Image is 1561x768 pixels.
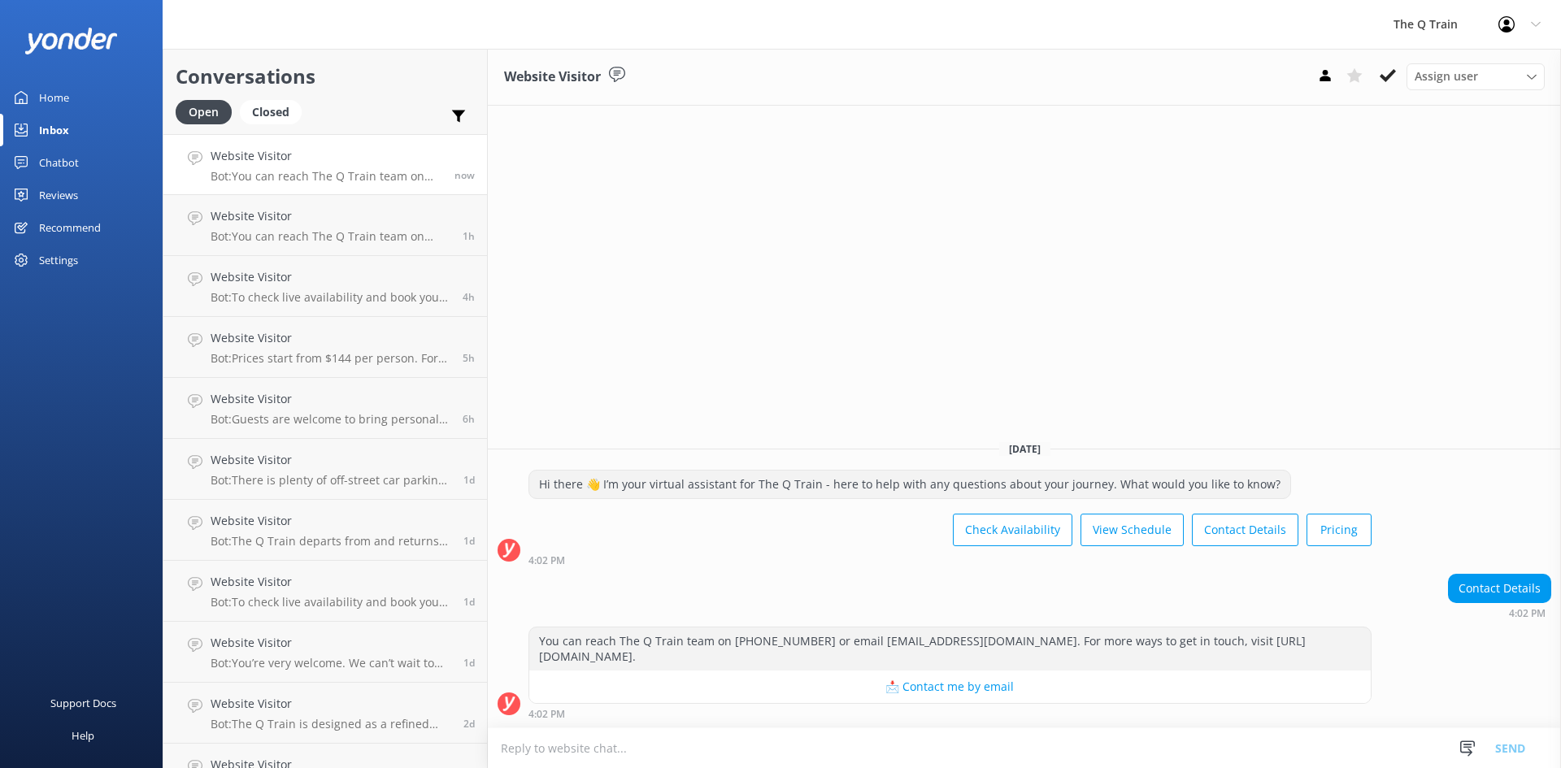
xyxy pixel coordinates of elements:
[463,473,475,487] span: Sep 11 2025 12:39pm (UTC +10:00) Australia/Sydney
[953,514,1072,546] button: Check Availability
[163,256,487,317] a: Website VisitorBot:To check live availability and book your experience, please click [URL][DOMAIN...
[528,709,565,719] strong: 4:02 PM
[39,211,101,244] div: Recommend
[999,442,1050,456] span: [DATE]
[39,146,79,179] div: Chatbot
[454,168,475,182] span: Sep 12 2025 04:02pm (UTC +10:00) Australia/Sydney
[211,451,451,469] h4: Website Visitor
[211,634,451,652] h4: Website Visitor
[528,554,1372,566] div: Sep 12 2025 04:02pm (UTC +10:00) Australia/Sydney
[163,317,487,378] a: Website VisitorBot:Prices start from $144 per person. For more details on current pricing and inc...
[240,100,302,124] div: Closed
[211,169,442,184] p: Bot: You can reach The Q Train team on [PHONE_NUMBER] or email [EMAIL_ADDRESS][DOMAIN_NAME]. For ...
[211,147,442,165] h4: Website Visitor
[463,229,475,243] span: Sep 12 2025 02:05pm (UTC +10:00) Australia/Sydney
[463,595,475,609] span: Sep 11 2025 08:55am (UTC +10:00) Australia/Sydney
[163,622,487,683] a: Website VisitorBot:You’re very welcome. We can’t wait to have you onboard The Q Train.1d
[1407,63,1545,89] div: Assign User
[463,290,475,304] span: Sep 12 2025 11:43am (UTC +10:00) Australia/Sydney
[529,471,1290,498] div: Hi there 👋 I’m your virtual assistant for The Q Train - here to help with any questions about you...
[1415,67,1478,85] span: Assign user
[1081,514,1184,546] button: View Schedule
[163,195,487,256] a: Website VisitorBot:You can reach The Q Train team on [PHONE_NUMBER] or email [EMAIL_ADDRESS][DOMA...
[211,512,451,530] h4: Website Visitor
[463,351,475,365] span: Sep 12 2025 10:55am (UTC +10:00) Australia/Sydney
[1307,514,1372,546] button: Pricing
[1449,575,1550,602] div: Contact Details
[39,179,78,211] div: Reviews
[211,573,451,591] h4: Website Visitor
[72,719,94,752] div: Help
[163,439,487,500] a: Website VisitorBot:There is plenty of off-street car parking at [GEOGRAPHIC_DATA]. The carpark is...
[528,708,1372,719] div: Sep 12 2025 04:02pm (UTC +10:00) Australia/Sydney
[504,67,601,88] h3: Website Visitor
[211,534,451,549] p: Bot: The Q Train departs from and returns to [GEOGRAPHIC_DATA], [GEOGRAPHIC_DATA][PERSON_NAME][GE...
[211,390,450,408] h4: Website Visitor
[211,268,450,286] h4: Website Visitor
[163,134,487,195] a: Website VisitorBot:You can reach The Q Train team on [PHONE_NUMBER] or email [EMAIL_ADDRESS][DOMA...
[211,329,450,347] h4: Website Visitor
[211,207,450,225] h4: Website Visitor
[211,473,451,488] p: Bot: There is plenty of off-street car parking at [GEOGRAPHIC_DATA]. The carpark is gravel, and w...
[240,102,310,120] a: Closed
[211,412,450,427] p: Bot: Guests are welcome to bring personal effects, including cameras, onto The Q Train at their o...
[529,670,1371,703] button: 📩 Contact me by email
[528,556,565,566] strong: 4:02 PM
[176,102,240,120] a: Open
[50,687,116,719] div: Support Docs
[39,114,69,146] div: Inbox
[163,378,487,439] a: Website VisitorBot:Guests are welcome to bring personal effects, including cameras, onto The Q Tr...
[211,656,451,670] p: Bot: You’re very welcome. We can’t wait to have you onboard The Q Train.
[211,595,451,610] p: Bot: To check live availability and book your experience, please visit [URL][DOMAIN_NAME].
[1448,607,1551,618] div: Sep 12 2025 04:02pm (UTC +10:00) Australia/Sydney
[463,656,475,670] span: Sep 11 2025 08:42am (UTC +10:00) Australia/Sydney
[163,561,487,622] a: Website VisitorBot:To check live availability and book your experience, please visit [URL][DOMAIN...
[211,717,451,731] p: Bot: The Q Train is designed as a refined dining experience, but there is no specific dress code ...
[463,534,475,548] span: Sep 11 2025 10:07am (UTC +10:00) Australia/Sydney
[211,351,450,366] p: Bot: Prices start from $144 per person. For more details on current pricing and inclusions, pleas...
[211,229,450,244] p: Bot: You can reach The Q Train team on [PHONE_NUMBER] or email [EMAIL_ADDRESS][DOMAIN_NAME]. For ...
[39,81,69,114] div: Home
[176,61,475,92] h2: Conversations
[211,695,451,713] h4: Website Visitor
[1192,514,1298,546] button: Contact Details
[176,100,232,124] div: Open
[463,412,475,426] span: Sep 12 2025 09:46am (UTC +10:00) Australia/Sydney
[39,244,78,276] div: Settings
[463,717,475,731] span: Sep 10 2025 02:36pm (UTC +10:00) Australia/Sydney
[24,28,118,54] img: yonder-white-logo.png
[163,500,487,561] a: Website VisitorBot:The Q Train departs from and returns to [GEOGRAPHIC_DATA], [GEOGRAPHIC_DATA][P...
[211,290,450,305] p: Bot: To check live availability and book your experience, please click [URL][DOMAIN_NAME].
[1509,609,1546,618] strong: 4:02 PM
[529,627,1371,670] div: You can reach The Q Train team on [PHONE_NUMBER] or email [EMAIL_ADDRESS][DOMAIN_NAME]. For more ...
[163,683,487,744] a: Website VisitorBot:The Q Train is designed as a refined dining experience, but there is no specif...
